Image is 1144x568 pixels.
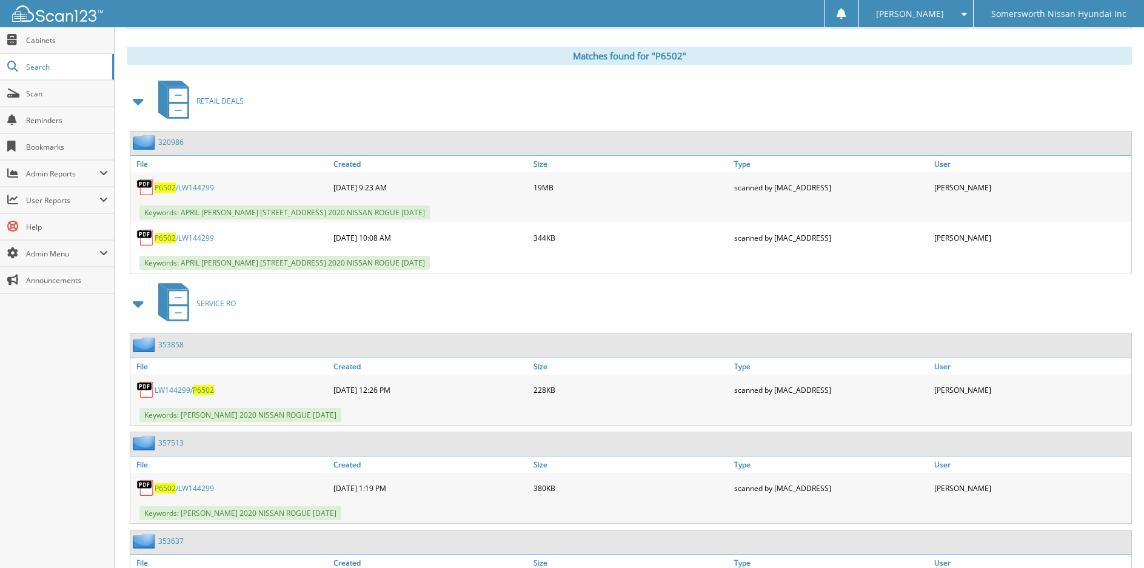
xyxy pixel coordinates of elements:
[731,456,931,473] a: Type
[158,137,184,147] a: 320986
[530,476,731,500] div: 380KB
[26,35,108,45] span: Cabinets
[530,226,731,250] div: 344KB
[136,381,155,399] img: PDF.png
[136,229,155,247] img: PDF.png
[158,339,184,350] a: 353858
[155,483,176,493] span: P6502
[931,476,1131,500] div: [PERSON_NAME]
[133,533,158,549] img: folder2.png
[130,456,330,473] a: File
[26,195,99,205] span: User Reports
[133,135,158,150] img: folder2.png
[330,378,530,402] div: [DATE] 12:26 PM
[139,205,430,219] span: Keywords: APRIL [PERSON_NAME] [STREET_ADDRESS] 2020 NISSAN ROGUE [DATE]
[530,378,731,402] div: 228KB
[330,456,530,473] a: Created
[133,337,158,352] img: folder2.png
[26,222,108,232] span: Help
[931,175,1131,199] div: [PERSON_NAME]
[931,226,1131,250] div: [PERSON_NAME]
[127,47,1132,65] div: Matches found for "P6502"
[1083,510,1144,568] iframe: Chat Widget
[155,182,214,193] a: P6502/LW144299
[876,10,944,18] span: [PERSON_NAME]
[151,279,236,327] a: SERVICE RO
[991,10,1126,18] span: Somersworth Nissan Hyundai Inc
[155,385,214,395] a: LW144299/P6502
[139,256,430,270] span: Keywords: APRIL [PERSON_NAME] [STREET_ADDRESS] 2020 NISSAN ROGUE [DATE]
[931,156,1131,172] a: User
[330,476,530,500] div: [DATE] 1:19 PM
[26,249,99,259] span: Admin Menu
[26,62,106,72] span: Search
[530,175,731,199] div: 19MB
[130,156,330,172] a: File
[731,476,931,500] div: scanned by [MAC_ADDRESS]
[330,358,530,375] a: Created
[731,226,931,250] div: scanned by [MAC_ADDRESS]
[151,77,244,125] a: RETAIL DEALS
[330,226,530,250] div: [DATE] 10:08 AM
[136,178,155,196] img: PDF.png
[196,298,236,309] span: SERVICE RO
[12,5,103,22] img: scan123-logo-white.svg
[158,438,184,448] a: 357513
[530,358,731,375] a: Size
[731,358,931,375] a: Type
[155,483,214,493] a: P6502/LW144299
[731,175,931,199] div: scanned by [MAC_ADDRESS]
[26,169,99,179] span: Admin Reports
[155,233,176,243] span: P6502
[26,275,108,286] span: Announcements
[330,175,530,199] div: [DATE] 9:23 AM
[193,385,214,395] span: P6502
[136,479,155,497] img: PDF.png
[931,456,1131,473] a: User
[155,233,214,243] a: P6502/LW144299
[931,358,1131,375] a: User
[130,358,330,375] a: File
[530,156,731,172] a: Size
[26,115,108,125] span: Reminders
[139,408,341,422] span: Keywords: [PERSON_NAME] 2020 NISSAN ROGUE [DATE]
[931,378,1131,402] div: [PERSON_NAME]
[155,182,176,193] span: P6502
[731,378,931,402] div: scanned by [MAC_ADDRESS]
[133,435,158,450] img: folder2.png
[26,142,108,152] span: Bookmarks
[158,536,184,546] a: 353637
[26,89,108,99] span: Scan
[731,156,931,172] a: Type
[196,96,244,106] span: RETAIL DEALS
[330,156,530,172] a: Created
[139,506,341,520] span: Keywords: [PERSON_NAME] 2020 NISSAN ROGUE [DATE]
[530,456,731,473] a: Size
